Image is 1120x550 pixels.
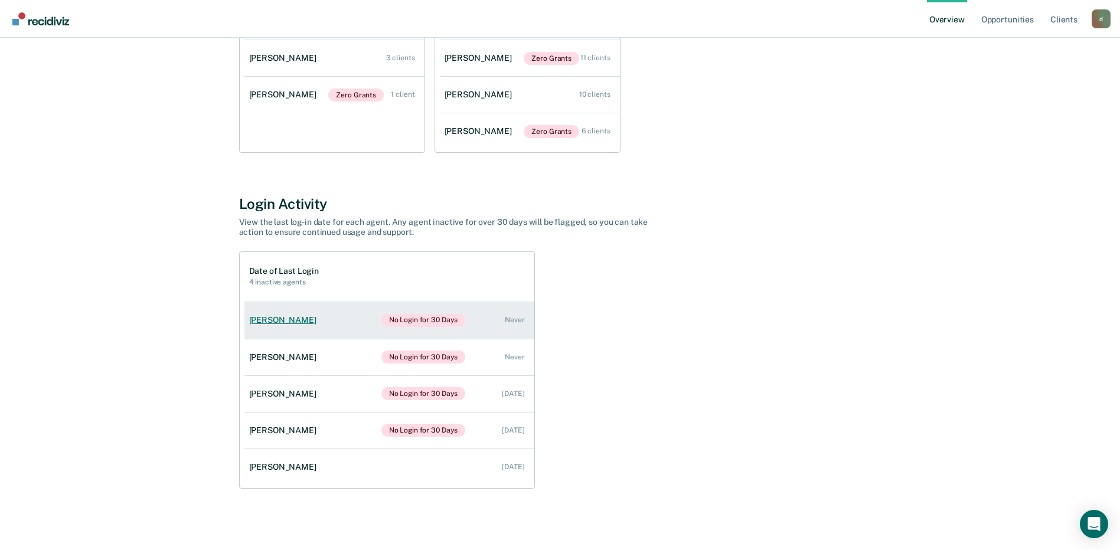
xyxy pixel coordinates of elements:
[445,126,517,136] div: [PERSON_NAME]
[249,352,321,362] div: [PERSON_NAME]
[244,302,534,339] a: [PERSON_NAME]No Login for 30 Days Never
[12,12,69,25] img: Recidiviz
[582,127,610,135] div: 6 clients
[249,266,319,276] h1: Date of Last Login
[381,387,466,400] span: No Login for 30 Days
[391,90,414,99] div: 1 client
[328,89,384,102] span: Zero Grants
[244,77,425,113] a: [PERSON_NAME]Zero Grants 1 client
[244,41,425,75] a: [PERSON_NAME] 3 clients
[524,52,579,65] span: Zero Grants
[249,90,321,100] div: [PERSON_NAME]
[1092,9,1111,28] div: d
[502,426,524,434] div: [DATE]
[1080,510,1108,538] div: Open Intercom Messenger
[249,425,321,436] div: [PERSON_NAME]
[1092,9,1111,28] button: Profile dropdown button
[445,53,517,63] div: [PERSON_NAME]
[244,339,534,375] a: [PERSON_NAME]No Login for 30 Days Never
[244,450,534,484] a: [PERSON_NAME] [DATE]
[524,125,579,138] span: Zero Grants
[445,90,517,100] div: [PERSON_NAME]
[249,462,321,472] div: [PERSON_NAME]
[244,412,534,448] a: [PERSON_NAME]No Login for 30 Days [DATE]
[505,316,524,324] div: Never
[381,424,466,437] span: No Login for 30 Days
[440,40,620,77] a: [PERSON_NAME]Zero Grants 11 clients
[440,113,620,150] a: [PERSON_NAME]Zero Grants 6 clients
[249,315,321,325] div: [PERSON_NAME]
[249,278,319,286] h2: 4 inactive agents
[502,463,524,471] div: [DATE]
[440,78,620,112] a: [PERSON_NAME] 10 clients
[505,353,524,361] div: Never
[502,389,524,398] div: [DATE]
[579,90,610,99] div: 10 clients
[580,54,610,62] div: 11 clients
[244,375,534,412] a: [PERSON_NAME]No Login for 30 Days [DATE]
[381,351,466,364] span: No Login for 30 Days
[249,53,321,63] div: [PERSON_NAME]
[381,314,466,327] span: No Login for 30 Days
[239,217,652,237] div: View the last log-in date for each agent. Any agent inactive for over 30 days will be flagged, so...
[249,389,321,399] div: [PERSON_NAME]
[386,54,415,62] div: 3 clients
[239,195,881,212] div: Login Activity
